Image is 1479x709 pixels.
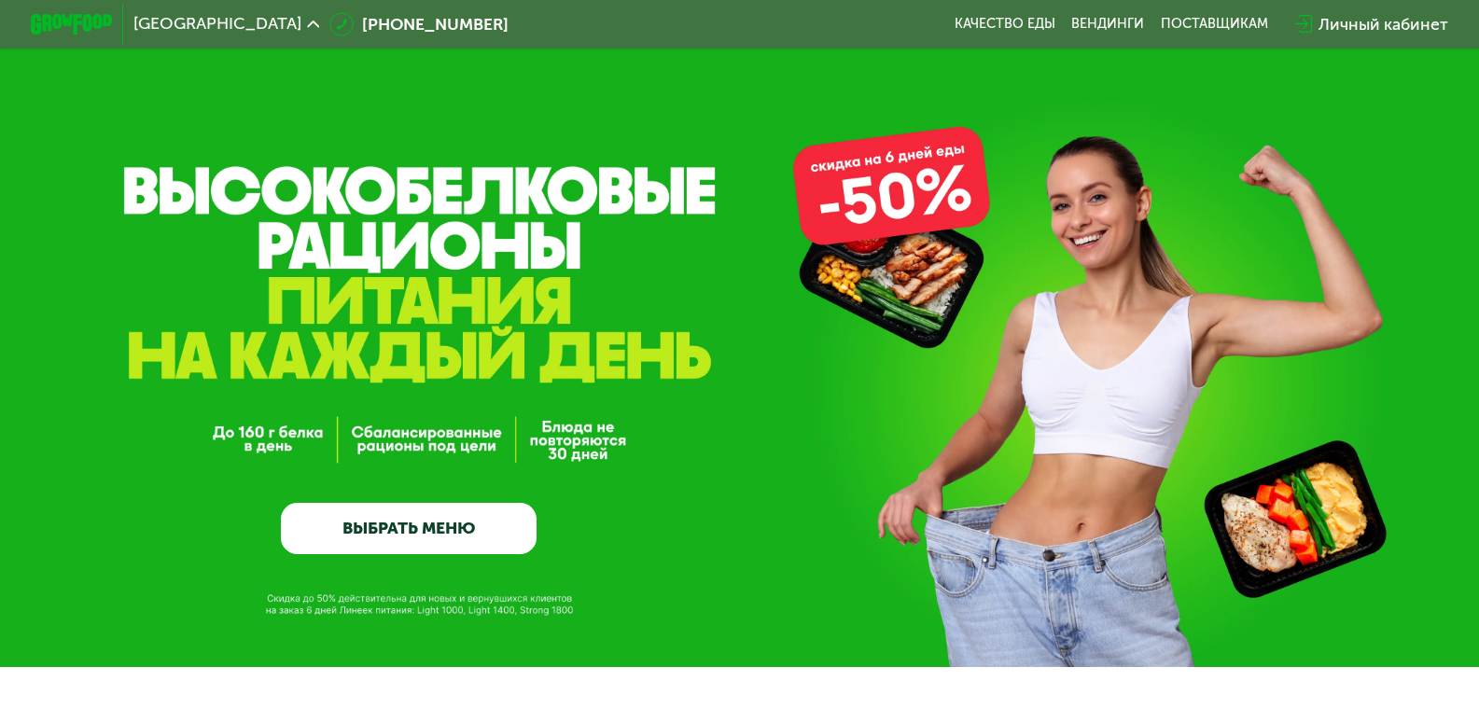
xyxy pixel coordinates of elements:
span: [GEOGRAPHIC_DATA] [133,16,301,33]
a: ВЫБРАТЬ МЕНЮ [281,503,537,554]
a: Качество еды [955,16,1055,33]
div: поставщикам [1161,16,1268,33]
div: Личный кабинет [1319,12,1448,36]
a: [PHONE_NUMBER] [329,12,509,36]
a: Вендинги [1071,16,1144,33]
